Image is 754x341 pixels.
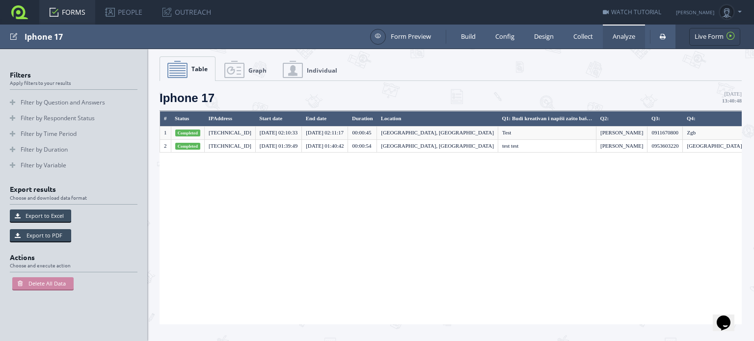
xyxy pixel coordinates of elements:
[647,126,683,139] td: 0911670800
[302,139,348,153] td: [DATE] 01:40:42
[25,25,365,49] div: Iphone 17
[302,126,348,139] td: [DATE] 02:11:17
[348,139,377,153] td: 00:00:54
[248,66,267,75] span: Graph
[524,25,564,49] a: Design
[647,139,683,153] td: 0953603220
[713,302,744,331] iframe: chat widget
[10,110,137,126] a: Filter by Respondent Status
[10,254,147,272] h2: Actions
[10,229,71,241] button: Export to PDF
[451,25,485,49] a: Build
[722,91,742,104] span: [DATE]
[255,139,301,153] td: [DATE] 01:39:49
[647,111,683,127] th: Q3:
[10,142,137,157] a: Filter by Duration
[683,126,746,139] td: Zgb
[722,98,742,104] strong: 13:40:48
[160,139,171,153] td: 2
[370,29,431,45] a: Form Preview
[191,65,208,73] span: Table
[10,80,147,85] span: Apply filters to your results
[12,277,74,289] button: Delete All Data
[205,111,256,127] th: IPAddress
[205,126,256,139] td: [TECHNICAL_ID]
[596,111,647,127] th: Q2:
[205,139,256,153] td: [TECHNICAL_ID]
[10,71,147,90] h2: Filters
[275,57,345,81] a: Individual
[10,195,147,200] span: Choose and download data format
[160,111,171,127] th: #
[255,126,301,139] td: [DATE] 02:10:33
[160,91,215,105] span: Iphone 17
[596,139,647,153] td: [PERSON_NAME]
[302,111,348,127] th: End date
[217,57,274,81] a: Graph
[160,126,171,139] td: 1
[160,56,215,81] a: Table
[377,111,498,127] th: Location
[498,126,596,139] td: Test
[603,25,645,49] a: Analyze
[255,111,301,127] th: Start date
[485,25,524,49] a: Config
[377,139,498,153] td: [GEOGRAPHIC_DATA], [GEOGRAPHIC_DATA]
[603,8,661,16] a: WATCH TUTORIAL
[596,126,647,139] td: [PERSON_NAME]
[171,111,205,127] th: Status
[348,111,377,127] th: Duration
[689,28,740,46] a: Live Form
[10,185,147,204] h2: Export results
[10,95,137,110] a: Filter by Question and Answers
[10,210,71,222] button: Export to Excel
[10,126,137,142] a: Filter by Time Period
[498,139,596,153] td: test test
[175,130,201,136] span: Completed
[307,66,337,75] span: Individual
[10,157,137,173] a: Filter by Variable
[498,111,596,127] th: Q1: Budi kreativan i napiši zašto baš ti trebaš osvojiti novi iPhone 17
[10,262,147,268] span: Choose and execute action
[377,126,498,139] td: [GEOGRAPHIC_DATA], [GEOGRAPHIC_DATA]
[10,30,18,43] span: Edit
[564,25,603,49] a: Collect
[175,143,201,150] span: Completed
[683,139,746,153] td: [GEOGRAPHIC_DATA]
[348,126,377,139] td: 00:00:45
[683,111,746,127] th: Q4:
